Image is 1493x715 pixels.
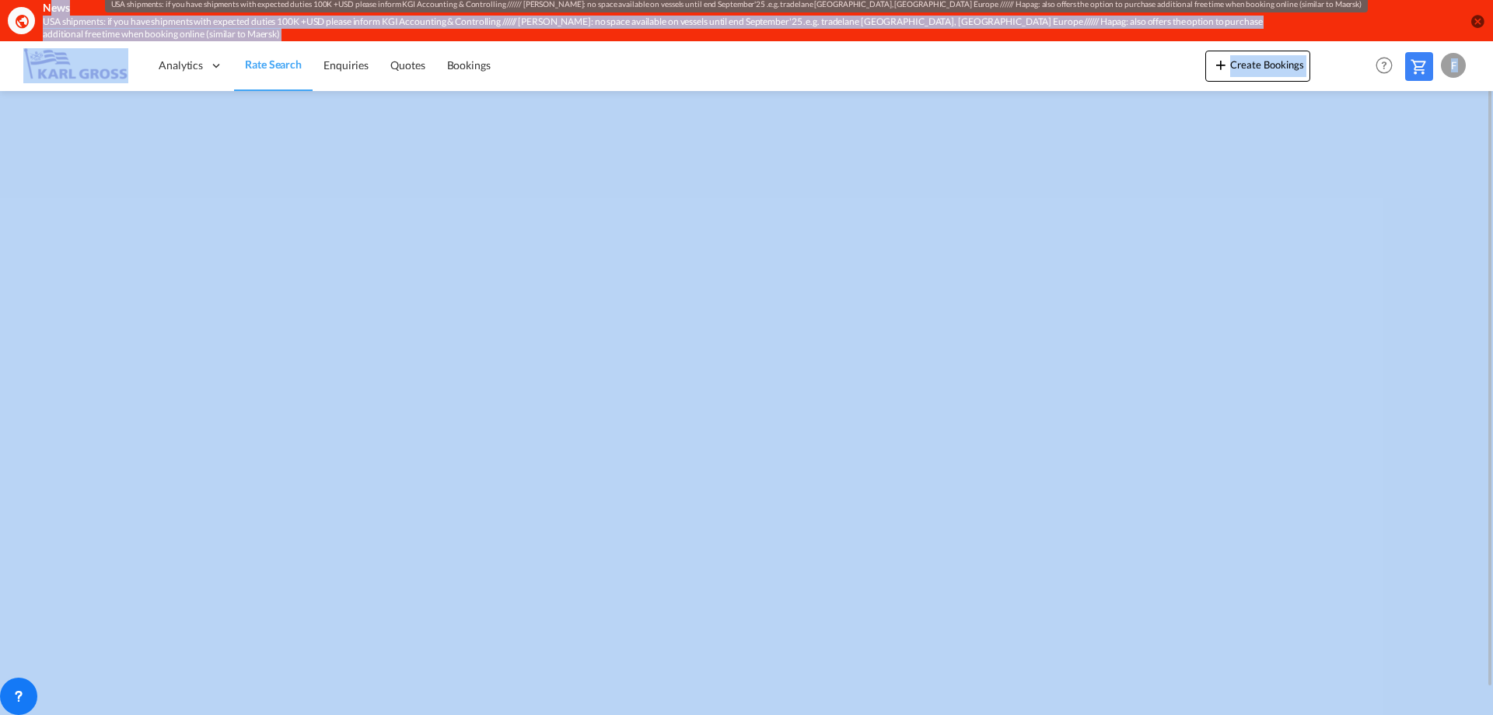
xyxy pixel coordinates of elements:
a: Quotes [379,40,435,91]
button: icon-close-circle [1470,13,1485,29]
div: USA shipments: if you have shipments with expected duties 100K +USD please inform KGI Accounting ... [43,16,1264,42]
span: Help [1371,52,1397,79]
div: F [1441,53,1466,78]
button: icon-plus 400-fgCreate Bookings [1205,51,1310,82]
img: 3269c73066d711f095e541db4db89301.png [23,48,128,83]
span: Analytics [159,58,203,73]
span: Bookings [447,58,491,72]
span: Enquiries [323,58,369,72]
a: Bookings [436,40,502,91]
a: Rate Search [234,40,313,91]
span: Quotes [390,58,425,72]
span: Rate Search [245,58,302,71]
md-icon: icon-plus 400-fg [1212,55,1230,74]
div: Analytics [148,40,234,91]
a: Enquiries [313,40,379,91]
md-icon: icon-earth [14,13,30,29]
div: Help [1371,52,1405,80]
